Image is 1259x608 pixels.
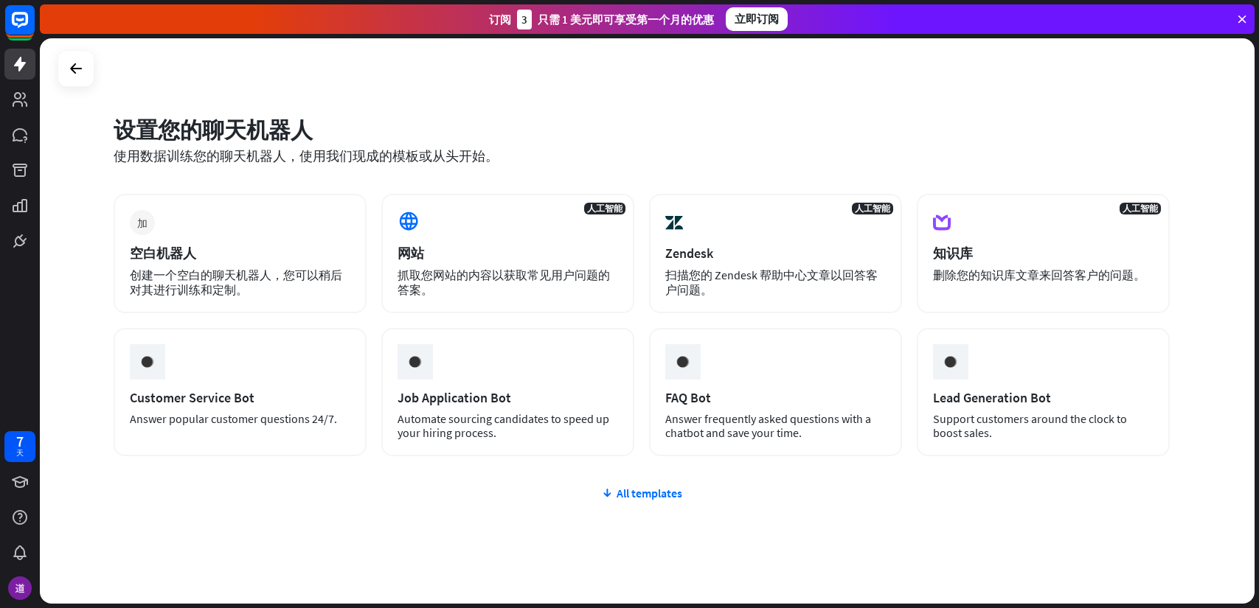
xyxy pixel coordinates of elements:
font: 天 [16,448,24,458]
font: 订阅 [489,13,511,27]
font: 立即订阅 [735,12,779,26]
font: 只需 1 美元即可享受第一个月的优惠 [538,13,714,27]
font: 7 [16,432,24,450]
font: 3 [521,13,527,27]
a: 7 天 [4,431,35,462]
